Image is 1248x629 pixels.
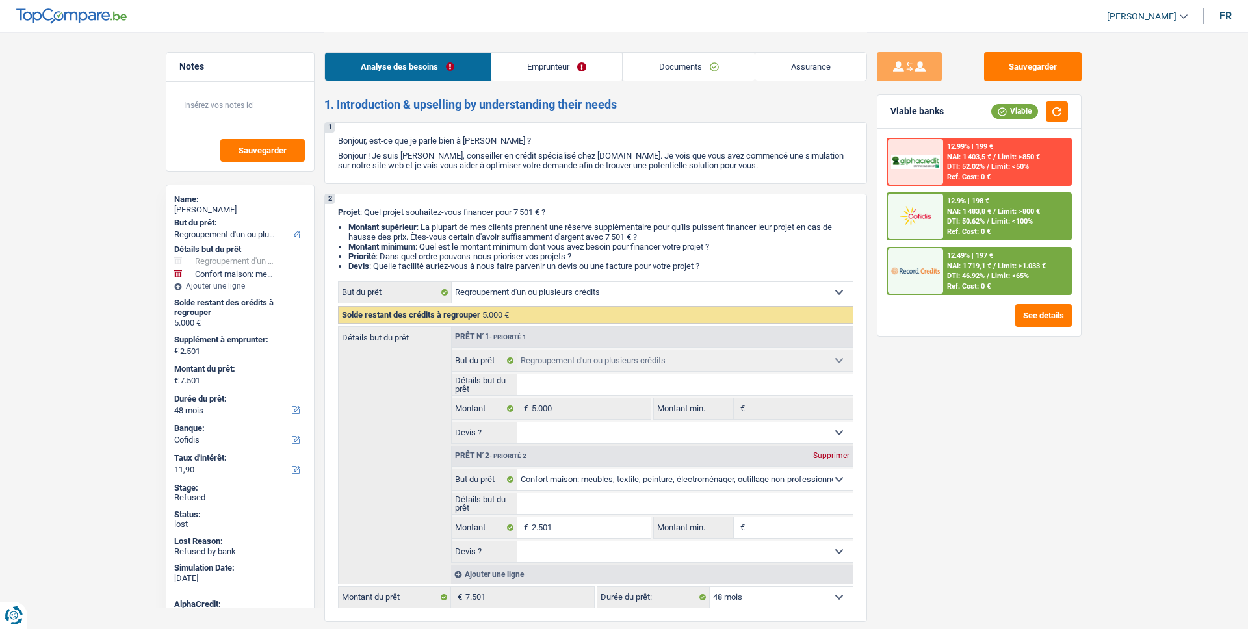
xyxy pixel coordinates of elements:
span: / [993,207,996,216]
p: : Quel projet souhaitez-vous financer pour 7 501 € ? [338,207,853,217]
span: DTI: 46.92% [947,272,985,280]
div: [DATE] [174,573,306,584]
span: / [993,262,996,270]
span: € [451,587,465,608]
div: Ref. Cost: 0 € [947,227,991,236]
span: NAI: 1 483,8 € [947,207,991,216]
div: AlphaCredit: [174,599,306,610]
span: Limit: <65% [991,272,1029,280]
label: Montant [452,398,517,419]
span: NAI: 1 403,5 € [947,153,991,161]
div: Supprimer [810,452,853,459]
span: [PERSON_NAME] [1107,11,1176,22]
strong: Montant supérieur [348,222,417,232]
label: But du prêt [339,282,452,303]
div: Ref. Cost: 0 € [947,282,991,290]
span: € [517,398,532,419]
div: lost [174,519,306,530]
label: Détails but du prêt [339,327,451,342]
span: DTI: 52.02% [947,162,985,171]
li: : La plupart de mes clients prennent une réserve supplémentaire pour qu'ils puissent financer leu... [348,222,853,242]
label: Devis ? [452,541,517,562]
label: Montant du prêt: [174,364,304,374]
li: : Quel est le montant minimum dont vous avez besoin pour financer votre projet ? [348,242,853,251]
div: 5.000 € [174,318,306,328]
span: - Priorité 1 [489,333,526,340]
button: Sauvegarder [984,52,1082,81]
label: Devis ? [452,422,517,443]
a: [PERSON_NAME] [1097,6,1188,27]
div: Simulation Date: [174,563,306,573]
li: : Quelle facilité auriez-vous à nous faire parvenir un devis ou une facture pour votre projet ? [348,261,853,271]
div: 1 [325,123,335,133]
label: But du prêt: [174,218,304,228]
img: AlphaCredit [891,155,939,170]
label: Supplément à emprunter: [174,335,304,345]
div: Ajouter une ligne [451,565,853,584]
div: 12.99% | 199 € [947,142,993,151]
span: Limit: <50% [991,162,1029,171]
label: Durée du prêt: [597,587,710,608]
label: Taux d'intérêt: [174,453,304,463]
div: Viable banks [890,106,944,117]
span: - Priorité 2 [489,452,526,459]
label: But du prêt [452,469,517,490]
a: Analyse des besoins [325,53,491,81]
span: Limit: >1.033 € [998,262,1046,270]
button: Sauvegarder [220,139,305,162]
p: Bonjour, est-ce que je parle bien à [PERSON_NAME] ? [338,136,853,146]
div: Prêt n°1 [452,333,530,341]
h5: Notes [179,61,301,72]
h2: 1. Introduction & upselling by understanding their needs [324,97,867,112]
img: Record Credits [891,259,939,283]
div: Name: [174,194,306,205]
li: : Dans quel ordre pouvons-nous prioriser vos projets ? [348,251,853,261]
label: Montant [452,517,517,538]
span: Limit: >850 € [998,153,1040,161]
span: Devis [348,261,369,271]
label: Montant min. [654,398,733,419]
label: Durée du prêt: [174,394,304,404]
div: Prêt n°2 [452,452,530,460]
div: Solde restant des crédits à regrouper [174,298,306,318]
span: / [987,162,989,171]
strong: Montant minimum [348,242,415,251]
div: Refused [174,493,306,503]
span: € [174,376,179,386]
div: Status: [174,509,306,520]
span: 5.000 € [482,310,509,320]
span: / [987,272,989,280]
div: Refused by bank [174,546,306,557]
label: Banque: [174,423,304,433]
span: Limit: <100% [991,217,1033,225]
span: Projet [338,207,360,217]
span: NAI: 1 719,1 € [947,262,991,270]
span: Solde restant des crédits à regrouper [342,310,480,320]
label: Montant du prêt [339,587,451,608]
strong: Priorité [348,251,376,261]
span: € [734,517,748,538]
a: Emprunteur [491,53,623,81]
label: Détails but du prêt [452,493,517,514]
div: Viable [991,104,1038,118]
div: fr [1219,10,1232,22]
label: Détails but du prêt [452,374,517,395]
span: Sauvegarder [239,146,287,155]
a: Documents [623,53,755,81]
div: Ref. Cost: 0 € [947,173,991,181]
span: DTI: 50.62% [947,217,985,225]
div: Stage: [174,483,306,493]
img: Cofidis [891,204,939,228]
span: Limit: >800 € [998,207,1040,216]
label: Montant min. [654,517,733,538]
span: / [987,217,989,225]
img: TopCompare Logo [16,8,127,24]
a: Assurance [755,53,867,81]
div: 12.9% | 198 € [947,197,989,205]
span: / [993,153,996,161]
span: € [174,346,179,356]
p: Bonjour ! Je suis [PERSON_NAME], conseiller en crédit spécialisé chez [DOMAIN_NAME]. Je vois que ... [338,151,853,170]
button: See details [1015,304,1072,327]
div: 12.49% | 197 € [947,251,993,260]
span: € [517,517,532,538]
